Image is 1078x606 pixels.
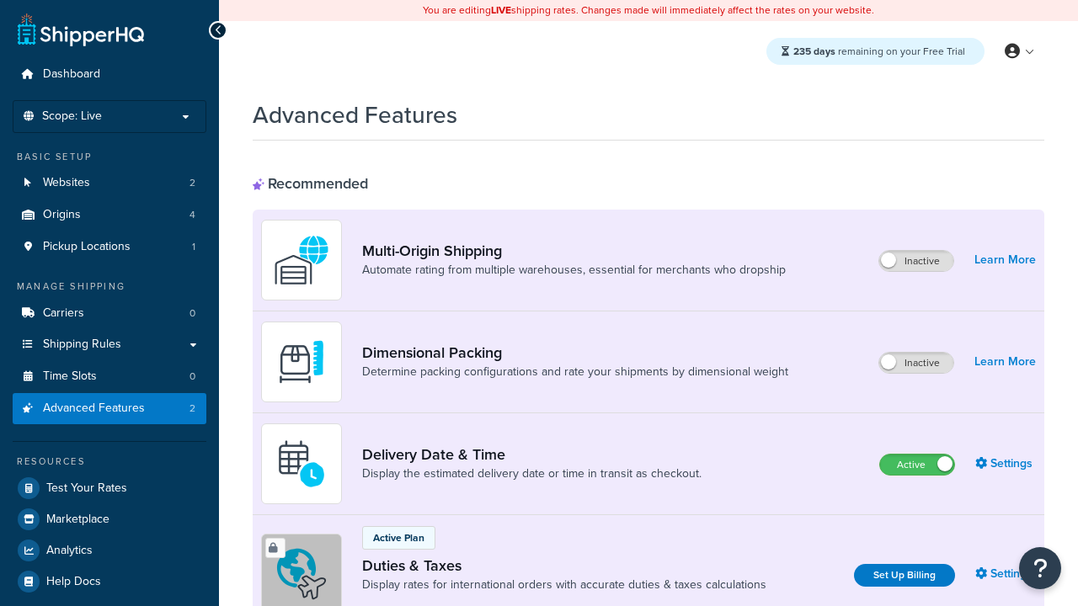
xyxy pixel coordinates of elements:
[362,364,788,380] a: Determine packing configurations and rate your shipments by dimensional weight
[362,262,786,279] a: Automate rating from multiple warehouses, essential for merchants who dropship
[46,544,93,558] span: Analytics
[189,306,195,321] span: 0
[13,298,206,329] li: Carriers
[974,248,1036,272] a: Learn More
[13,473,206,503] a: Test Your Rates
[362,445,702,464] a: Delivery Date & Time
[13,535,206,566] a: Analytics
[879,251,953,271] label: Inactive
[189,401,195,416] span: 2
[189,176,195,190] span: 2
[880,454,954,475] label: Active
[13,361,206,392] li: Time Slots
[362,577,766,593] a: Display rates for international orders with accurate duties & taxes calculations
[46,513,109,527] span: Marketplace
[13,150,206,164] div: Basic Setup
[373,530,424,545] p: Active Plan
[13,298,206,329] a: Carriers0
[43,369,97,384] span: Time Slots
[43,338,121,352] span: Shipping Rules
[13,504,206,534] a: Marketplace
[13,231,206,263] li: Pickup Locations
[974,350,1036,374] a: Learn More
[13,329,206,360] a: Shipping Rules
[13,393,206,424] li: Advanced Features
[362,556,766,575] a: Duties & Taxes
[46,575,101,589] span: Help Docs
[975,452,1036,476] a: Settings
[362,343,788,362] a: Dimensional Packing
[13,59,206,90] a: Dashboard
[43,240,131,254] span: Pickup Locations
[793,44,965,59] span: remaining on your Free Trial
[13,231,206,263] a: Pickup Locations1
[46,481,127,496] span: Test Your Rates
[793,44,835,59] strong: 235 days
[272,332,331,391] img: DTVBYsAAAAAASUVORK5CYII=
[13,393,206,424] a: Advanced Features2
[192,240,195,254] span: 1
[13,167,206,199] li: Websites
[13,199,206,231] li: Origins
[43,67,100,82] span: Dashboard
[253,98,457,131] h1: Advanced Features
[975,562,1036,586] a: Settings
[43,208,81,222] span: Origins
[43,306,84,321] span: Carriers
[272,434,331,493] img: gfkeb5ejjkALwAAAABJRU5ErkJggg==
[43,176,90,190] span: Websites
[362,242,786,260] a: Multi-Origin Shipping
[253,174,368,193] div: Recommended
[272,231,331,290] img: WatD5o0RtDAAAAAElFTkSuQmCC
[13,361,206,392] a: Time Slots0
[13,279,206,294] div: Manage Shipping
[42,109,102,124] span: Scope: Live
[13,566,206,597] a: Help Docs
[189,369,195,384] span: 0
[43,401,145,416] span: Advanced Features
[13,199,206,231] a: Origins4
[879,353,953,373] label: Inactive
[362,465,702,482] a: Display the estimated delivery date or time in transit as checkout.
[854,564,955,587] a: Set Up Billing
[1019,547,1061,589] button: Open Resource Center
[13,167,206,199] a: Websites2
[189,208,195,222] span: 4
[491,3,511,18] b: LIVE
[13,454,206,469] div: Resources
